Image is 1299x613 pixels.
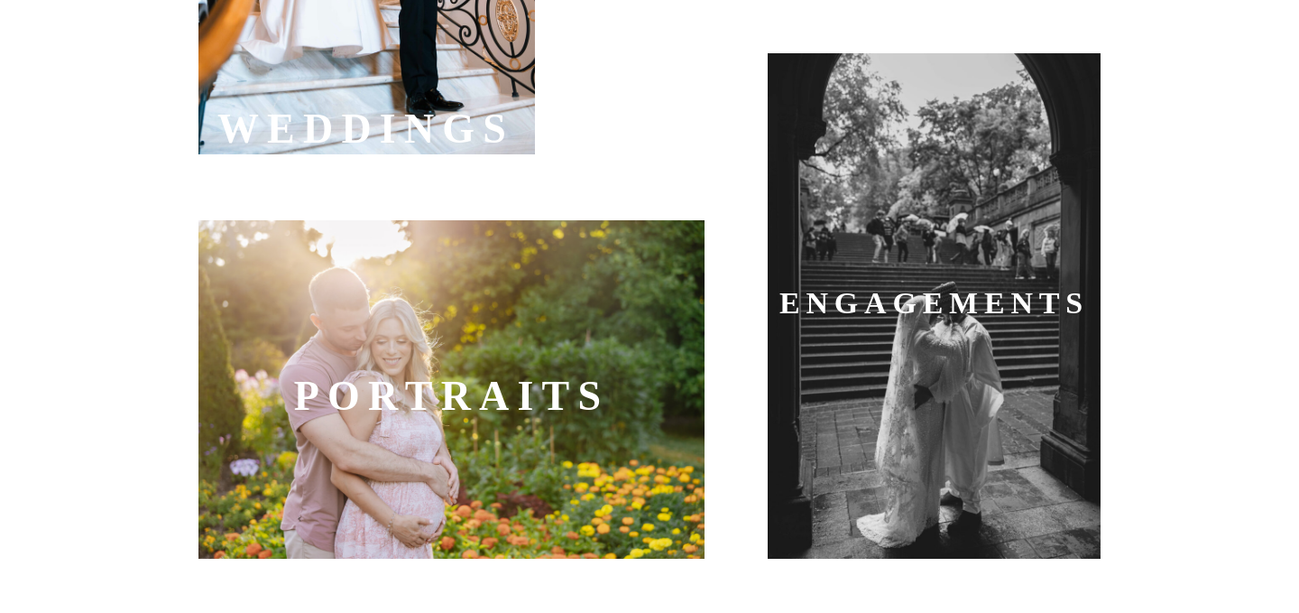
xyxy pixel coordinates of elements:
b: Portraits [294,373,610,419]
a: Engagements [772,279,1096,333]
a: WEDDInGS [204,96,528,150]
b: Engagements [779,286,1089,320]
a: Portraits [290,363,613,417]
b: WEDDInGS [217,106,514,152]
